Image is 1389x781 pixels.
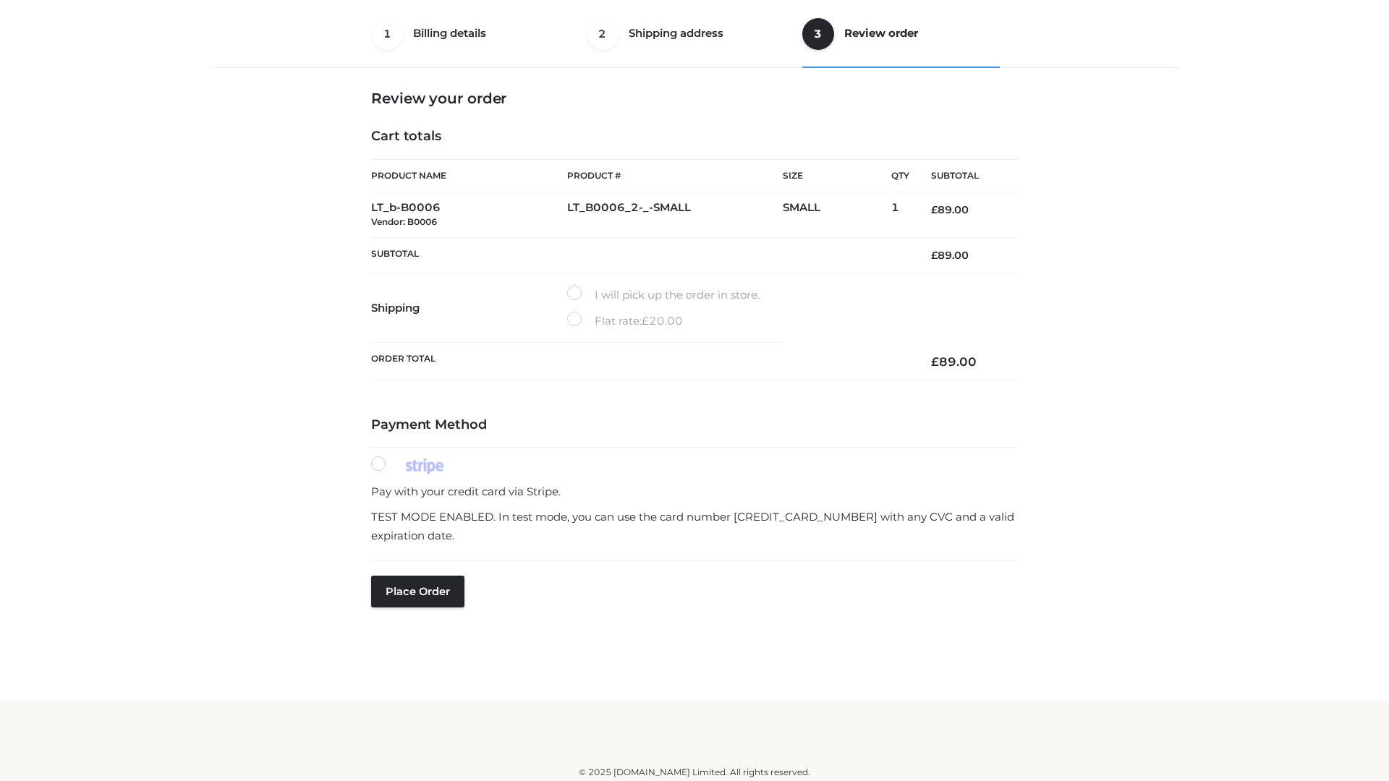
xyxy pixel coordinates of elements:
th: Qty [891,159,909,192]
button: Place order [371,576,464,607]
th: Subtotal [371,237,909,273]
th: Product Name [371,159,567,192]
h3: Review your order [371,90,1018,107]
th: Size [783,160,884,192]
th: Product # [567,159,783,192]
th: Order Total [371,343,909,381]
bdi: 89.00 [931,249,969,262]
td: LT_B0006_2-_-SMALL [567,192,783,238]
div: © 2025 [DOMAIN_NAME] Limited. All rights reserved. [215,765,1174,780]
bdi: 20.00 [642,314,683,328]
label: Flat rate: [567,312,683,330]
span: £ [931,249,938,262]
h4: Cart totals [371,129,1018,145]
small: Vendor: B0006 [371,216,437,227]
td: SMALL [783,192,891,238]
th: Subtotal [909,160,1018,192]
bdi: 89.00 [931,354,977,369]
p: Pay with your credit card via Stripe. [371,482,1018,501]
bdi: 89.00 [931,203,969,216]
span: £ [642,314,649,328]
td: 1 [891,192,909,238]
span: £ [931,203,938,216]
label: I will pick up the order in store. [567,286,760,304]
th: Shipping [371,273,567,343]
td: LT_b-B0006 [371,192,567,238]
p: TEST MODE ENABLED. In test mode, you can use the card number [CREDIT_CARD_NUMBER] with any CVC an... [371,508,1018,545]
span: £ [931,354,939,369]
h4: Payment Method [371,417,1018,433]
